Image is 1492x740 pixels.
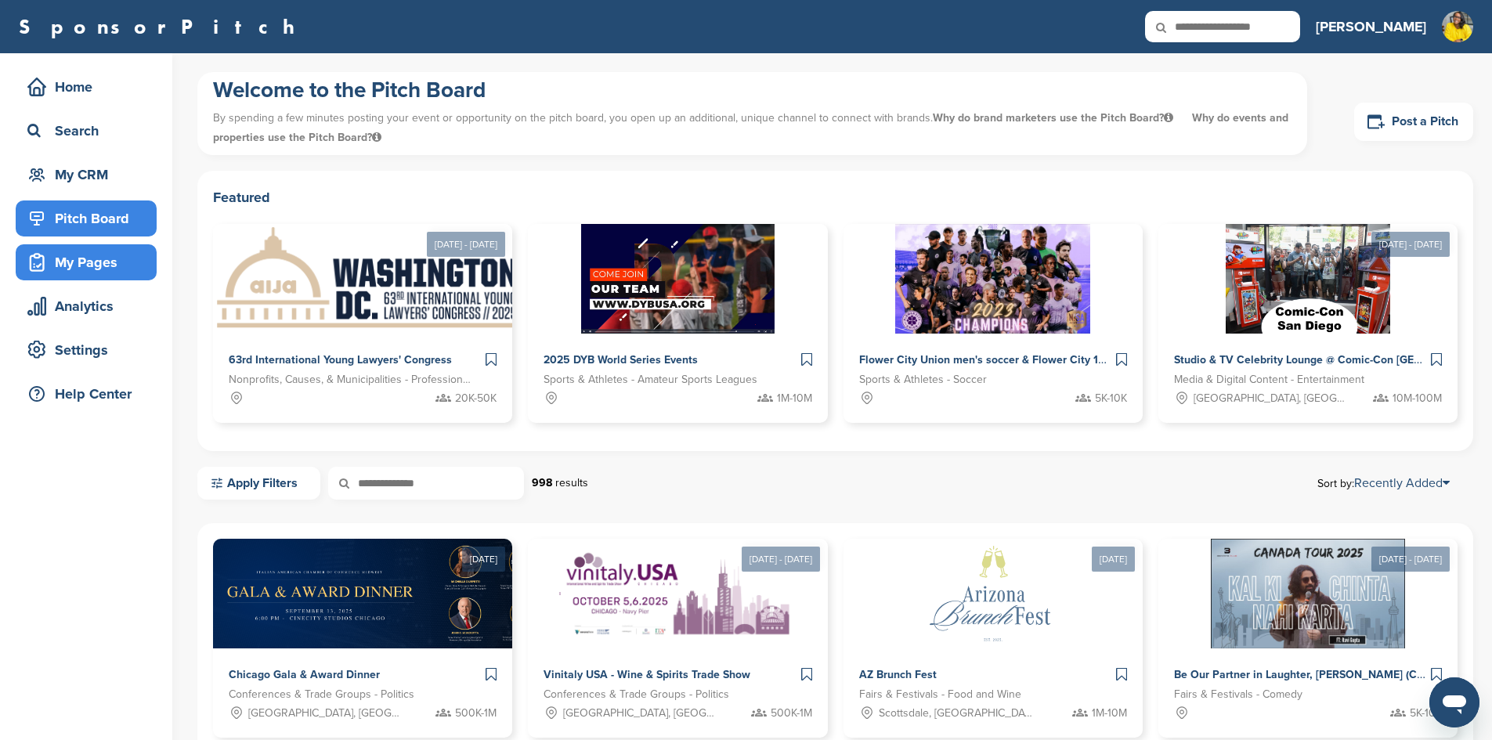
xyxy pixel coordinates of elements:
[859,353,1201,366] span: Flower City Union men's soccer & Flower City 1872 women's soccer
[16,376,157,412] a: Help Center
[844,514,1143,738] a: [DATE] Sponsorpitch & AZ Brunch Fest Fairs & Festivals - Food and Wine Scottsdale, [GEOGRAPHIC_DA...
[23,336,157,364] div: Settings
[19,16,305,37] a: SponsorPitch
[213,539,589,648] img: Sponsorpitch &
[933,111,1176,125] span: Why do brand marketers use the Pitch Board?
[213,224,524,334] img: Sponsorpitch &
[563,705,717,722] span: [GEOGRAPHIC_DATA], [GEOGRAPHIC_DATA]
[229,353,452,366] span: 63rd International Young Lawyers' Congress
[462,547,505,572] div: [DATE]
[213,514,512,738] a: [DATE] Sponsorpitch & Chicago Gala & Award Dinner Conferences & Trade Groups - Politics [GEOGRAPH...
[1226,224,1390,334] img: Sponsorpitch &
[427,232,505,257] div: [DATE] - [DATE]
[544,371,757,388] span: Sports & Athletes - Amateur Sports Leagues
[23,73,157,101] div: Home
[16,332,157,368] a: Settings
[544,668,750,681] span: Vinitaly USA - Wine & Spirits Trade Show
[455,390,497,407] span: 20K-50K
[1354,475,1450,491] a: Recently Added
[23,204,157,233] div: Pitch Board
[556,539,800,648] img: Sponsorpitch &
[1317,477,1450,489] span: Sort by:
[213,104,1292,151] p: By spending a few minutes posting your event or opportunity on the pitch board, you open up an ad...
[16,244,157,280] a: My Pages
[1194,390,1348,407] span: [GEOGRAPHIC_DATA], [GEOGRAPHIC_DATA]
[1354,103,1473,141] a: Post a Pitch
[1442,11,1473,42] img: Untitled design (1)
[1174,686,1302,703] span: Fairs & Festivals - Comedy
[229,371,473,388] span: Nonprofits, Causes, & Municipalities - Professional Development
[544,353,698,366] span: 2025 DYB World Series Events
[1092,547,1135,572] div: [DATE]
[16,288,157,324] a: Analytics
[844,224,1143,423] a: Sponsorpitch & Flower City Union men's soccer & Flower City 1872 women's soccer Sports & Athletes...
[23,380,157,408] div: Help Center
[197,467,320,500] a: Apply Filters
[1158,514,1458,738] a: [DATE] - [DATE] Sponsorpitch & Be Our Partner in Laughter, [PERSON_NAME] (Canada Tour 2025) Fairs...
[213,199,512,423] a: [DATE] - [DATE] Sponsorpitch & 63rd International Young Lawyers' Congress Nonprofits, Causes, & M...
[528,224,827,423] a: Sponsorpitch & 2025 DYB World Series Events Sports & Athletes - Amateur Sports Leagues 1M-10M
[16,200,157,236] a: Pitch Board
[213,76,1292,104] h1: Welcome to the Pitch Board
[16,157,157,193] a: My CRM
[229,686,414,703] span: Conferences & Trade Groups - Politics
[248,705,403,722] span: [GEOGRAPHIC_DATA], [GEOGRAPHIC_DATA]
[23,248,157,276] div: My Pages
[1211,539,1406,648] img: Sponsorpitch &
[555,476,588,489] span: results
[1429,677,1479,727] iframe: Button to launch messaging window
[1316,9,1426,44] a: [PERSON_NAME]
[1393,390,1442,407] span: 10M-100M
[528,514,827,738] a: [DATE] - [DATE] Sponsorpitch & Vinitaly USA - Wine & Spirits Trade Show Conferences & Trade Group...
[777,390,812,407] span: 1M-10M
[16,113,157,149] a: Search
[1316,16,1426,38] h3: [PERSON_NAME]
[229,668,380,681] span: Chicago Gala & Award Dinner
[771,705,812,722] span: 500K-1M
[1158,199,1458,423] a: [DATE] - [DATE] Sponsorpitch & Studio & TV Celebrity Lounge @ Comic-Con [GEOGRAPHIC_DATA]. Over 3...
[544,686,729,703] span: Conferences & Trade Groups - Politics
[23,161,157,189] div: My CRM
[1174,371,1364,388] span: Media & Digital Content - Entertainment
[1095,390,1127,407] span: 5K-10K
[895,224,1090,334] img: Sponsorpitch &
[581,224,775,334] img: Sponsorpitch &
[455,705,497,722] span: 500K-1M
[1371,547,1450,572] div: [DATE] - [DATE]
[1371,232,1450,257] div: [DATE] - [DATE]
[859,371,987,388] span: Sports & Athletes - Soccer
[859,686,1021,703] span: Fairs & Festivals - Food and Wine
[532,476,552,489] strong: 998
[23,117,157,145] div: Search
[1092,705,1127,722] span: 1M-10M
[879,705,1033,722] span: Scottsdale, [GEOGRAPHIC_DATA]
[23,292,157,320] div: Analytics
[213,186,1458,208] h2: Featured
[742,547,820,572] div: [DATE] - [DATE]
[16,69,157,105] a: Home
[859,668,937,681] span: AZ Brunch Fest
[883,539,1103,648] img: Sponsorpitch &
[1410,705,1442,722] span: 5K-10K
